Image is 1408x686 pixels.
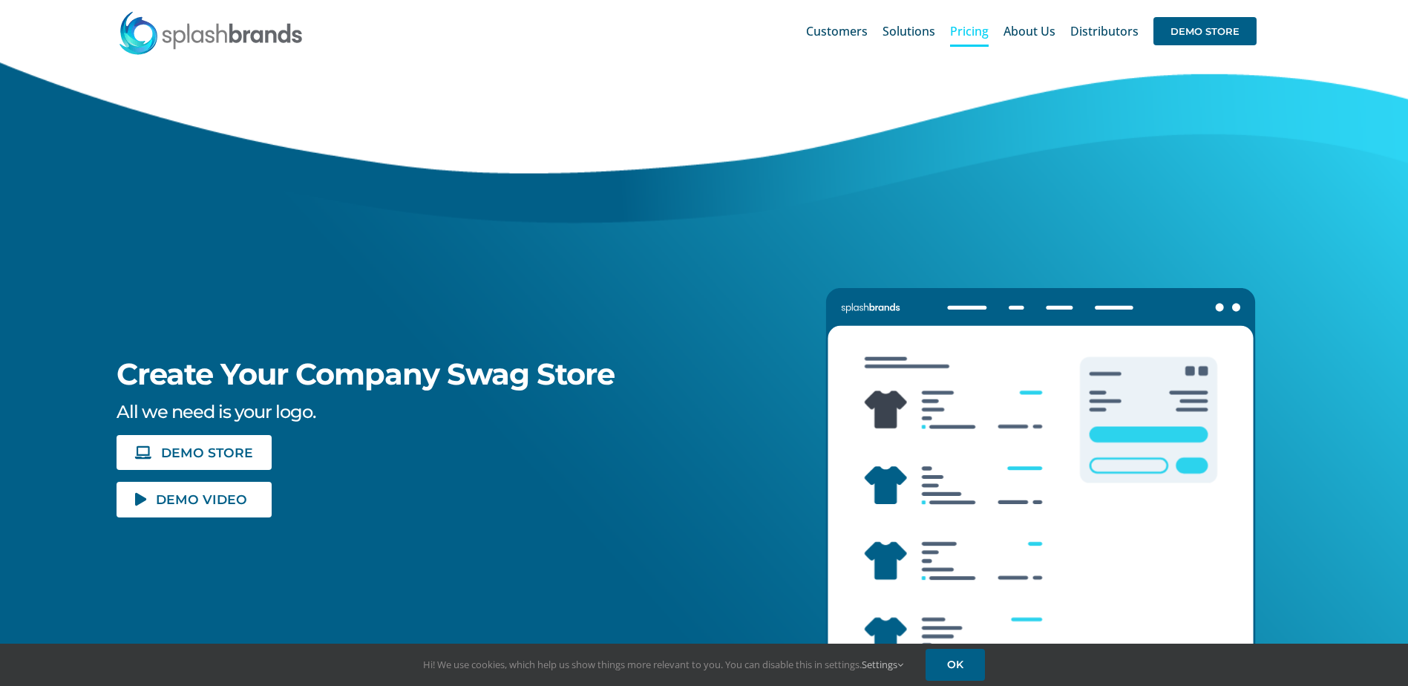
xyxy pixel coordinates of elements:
[1070,7,1139,55] a: Distributors
[926,649,985,681] a: OK
[161,446,253,459] span: DEMO STORE
[1070,25,1139,37] span: Distributors
[806,25,868,37] span: Customers
[862,658,903,671] a: Settings
[806,7,868,55] a: Customers
[950,25,989,37] span: Pricing
[156,493,247,506] span: DEMO VIDEO
[806,7,1257,55] nav: Main Menu
[1003,25,1055,37] span: About Us
[117,435,271,470] a: DEMO STORE
[1153,7,1257,55] a: DEMO STORE
[117,401,315,422] span: All we need is your logo.
[118,10,304,55] img: SplashBrands.com Logo
[1153,17,1257,45] span: DEMO STORE
[117,356,615,392] span: Create Your Company Swag Store
[950,7,989,55] a: Pricing
[423,658,903,671] span: Hi! We use cookies, which help us show things more relevant to you. You can disable this in setti...
[883,25,935,37] span: Solutions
